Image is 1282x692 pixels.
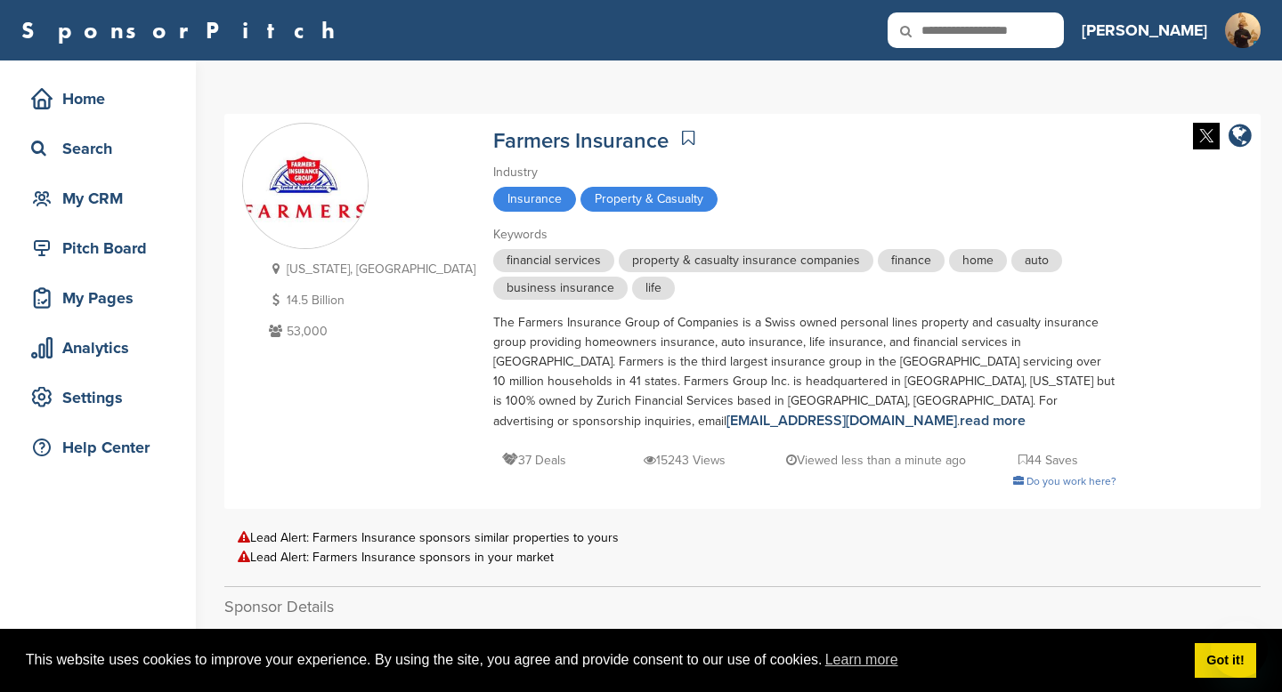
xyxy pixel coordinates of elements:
[27,232,178,264] div: Pitch Board
[238,551,1247,564] div: Lead Alert: Farmers Insurance sponsors in your market
[1211,621,1268,678] iframe: Button to launch messaging window
[264,289,475,311] p: 14.5 Billion
[960,412,1026,430] a: read more
[27,332,178,364] div: Analytics
[18,228,178,269] a: Pitch Board
[1195,643,1256,679] a: dismiss cookie message
[493,187,576,212] span: Insurance
[26,647,1181,673] span: This website uses cookies to improve your experience. By using the site, you agree and provide co...
[580,187,718,212] span: Property & Casualty
[878,249,945,272] span: finance
[18,278,178,318] a: My Pages
[1018,449,1078,471] p: 44 Saves
[264,320,475,342] p: 53,000
[243,125,368,249] img: Sponsorpitch & Farmers Insurance
[502,449,566,471] p: 37 Deals
[823,647,901,673] a: learn more about cookies
[27,182,178,214] div: My CRM
[493,225,1116,245] div: Keywords
[493,313,1116,431] div: The Farmers Insurance Group of Companies is a Swiss owned personal lines property and casualty in...
[1082,18,1207,43] h3: [PERSON_NAME]
[644,449,726,471] p: 15243 Views
[27,431,178,463] div: Help Center
[1229,123,1252,152] a: company link
[1193,123,1220,149] img: Twitter white
[1013,475,1116,487] a: Do you work here?
[1225,12,1261,48] img: 0 lxzqprpfe nkuf6ppjuippckevpx2u6p0ruwpp3zbkbm1ha1jme4j1vrqr1t7wfxkysoyq04iduq?1441254807
[264,258,475,280] p: [US_STATE], [GEOGRAPHIC_DATA]
[224,595,1261,619] h2: Sponsor Details
[18,327,178,368] a: Analytics
[18,128,178,169] a: Search
[493,163,1116,182] div: Industry
[18,427,178,468] a: Help Center
[27,83,178,115] div: Home
[949,249,1007,272] span: home
[18,78,178,119] a: Home
[726,412,957,430] a: [EMAIL_ADDRESS][DOMAIN_NAME]
[493,128,669,154] a: Farmers Insurance
[1011,249,1062,272] span: auto
[18,377,178,418] a: Settings
[27,282,178,314] div: My Pages
[27,382,178,414] div: Settings
[632,277,675,300] span: life
[21,19,346,42] a: SponsorPitch
[493,249,614,272] span: financial services
[786,449,966,471] p: Viewed less than a minute ago
[1082,11,1207,50] a: [PERSON_NAME]
[27,133,178,165] div: Search
[1026,475,1116,487] span: Do you work here?
[619,249,873,272] span: property & casualty insurance companies
[18,178,178,219] a: My CRM
[238,531,1247,544] div: Lead Alert: Farmers Insurance sponsors similar properties to yours
[493,277,628,300] span: business insurance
